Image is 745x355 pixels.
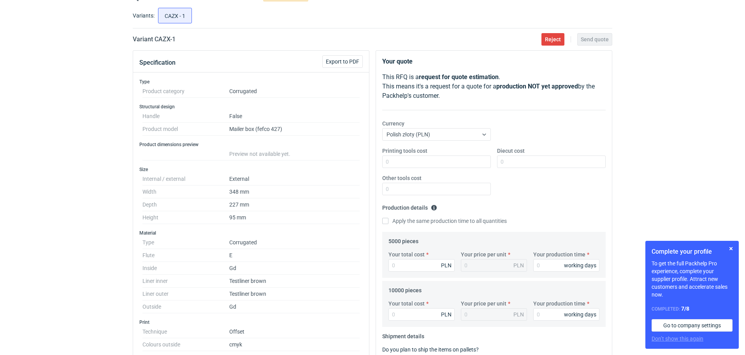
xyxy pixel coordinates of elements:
[388,300,425,307] label: Your total cost
[229,123,360,136] dd: Mailer box (fefco 427)
[229,185,360,198] dd: 348 mm
[388,308,455,321] input: 0
[142,198,229,211] dt: Depth
[142,173,229,185] dt: Internal / external
[139,79,363,85] h3: Type
[133,12,155,19] label: Variants:
[533,300,585,307] label: Your production time
[581,37,609,42] span: Send quote
[541,33,564,46] button: Reject
[513,261,524,269] div: PLN
[139,141,363,148] h3: Product dimensions preview
[229,325,360,338] dd: Offset
[158,8,192,23] label: CAZX - 1
[564,311,596,318] div: working days
[229,288,360,300] dd: Testliner brown
[229,262,360,275] dd: Gd
[142,249,229,262] dt: Flute
[419,73,499,81] strong: request for quote estimation
[497,155,606,168] input: 0
[229,300,360,313] dd: Gd
[322,55,363,68] button: Export to PDF
[441,261,452,269] div: PLN
[142,275,229,288] dt: Liner inner
[229,110,360,123] dd: False
[388,235,418,244] legend: 5000 pieces
[533,259,599,272] input: 0
[461,251,506,258] label: Your price per unit
[382,201,437,211] legend: Production details
[461,300,506,307] label: Your price per unit
[533,251,585,258] label: Your production time
[142,338,229,351] dt: Colours outside
[652,247,733,256] h1: Complete your profile
[382,174,422,182] label: Other tools cost
[142,185,229,198] dt: Width
[382,155,491,168] input: 0
[497,147,525,155] label: Diecut cost
[229,275,360,288] dd: Testliner brown
[142,110,229,123] dt: Handle
[652,305,733,313] div: Completed:
[382,346,479,353] label: Do you plan to ship the items on pallets?
[229,173,360,185] dd: External
[564,261,596,269] div: working days
[652,319,733,332] a: Go to company settings
[388,259,455,272] input: 0
[388,251,425,258] label: Your total cost
[382,120,404,127] label: Currency
[387,131,430,138] span: Polish złoty (PLN)
[142,300,229,313] dt: Outside
[229,151,290,157] span: Preview not available yet.
[142,85,229,98] dt: Product category
[326,59,359,64] span: Export to PDF
[142,123,229,136] dt: Product model
[382,147,427,155] label: Printing tools cost
[142,211,229,224] dt: Height
[681,306,689,312] strong: 7 / 8
[142,288,229,300] dt: Liner outer
[513,311,524,318] div: PLN
[382,183,491,195] input: 0
[139,319,363,325] h3: Print
[229,85,360,98] dd: Corrugated
[139,104,363,110] h3: Structural design
[441,311,452,318] div: PLN
[726,244,736,253] button: Skip for now
[139,53,176,72] button: Specification
[382,72,606,101] p: This RFQ is a . This means it's a request for a quote for a by the Packhelp's customer.
[652,260,733,298] p: To get the full Packhelp Pro experience, complete your supplier profile. Attract new customers an...
[133,35,176,44] h2: Variant CAZX - 1
[142,262,229,275] dt: Inside
[229,211,360,224] dd: 95 mm
[382,217,507,225] label: Apply the same production time to all quantities
[496,83,578,90] strong: production NOT yet approved
[577,33,612,46] button: Send quote
[382,58,413,65] strong: Your quote
[229,236,360,249] dd: Corrugated
[533,308,599,321] input: 0
[229,198,360,211] dd: 227 mm
[229,338,360,351] dd: cmyk
[142,325,229,338] dt: Technique
[139,166,363,173] h3: Size
[545,37,561,42] span: Reject
[652,335,703,343] button: Don’t show this again
[229,249,360,262] dd: E
[388,284,422,293] legend: 10000 pieces
[382,330,424,339] legend: Shipment details
[142,236,229,249] dt: Type
[139,230,363,236] h3: Material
